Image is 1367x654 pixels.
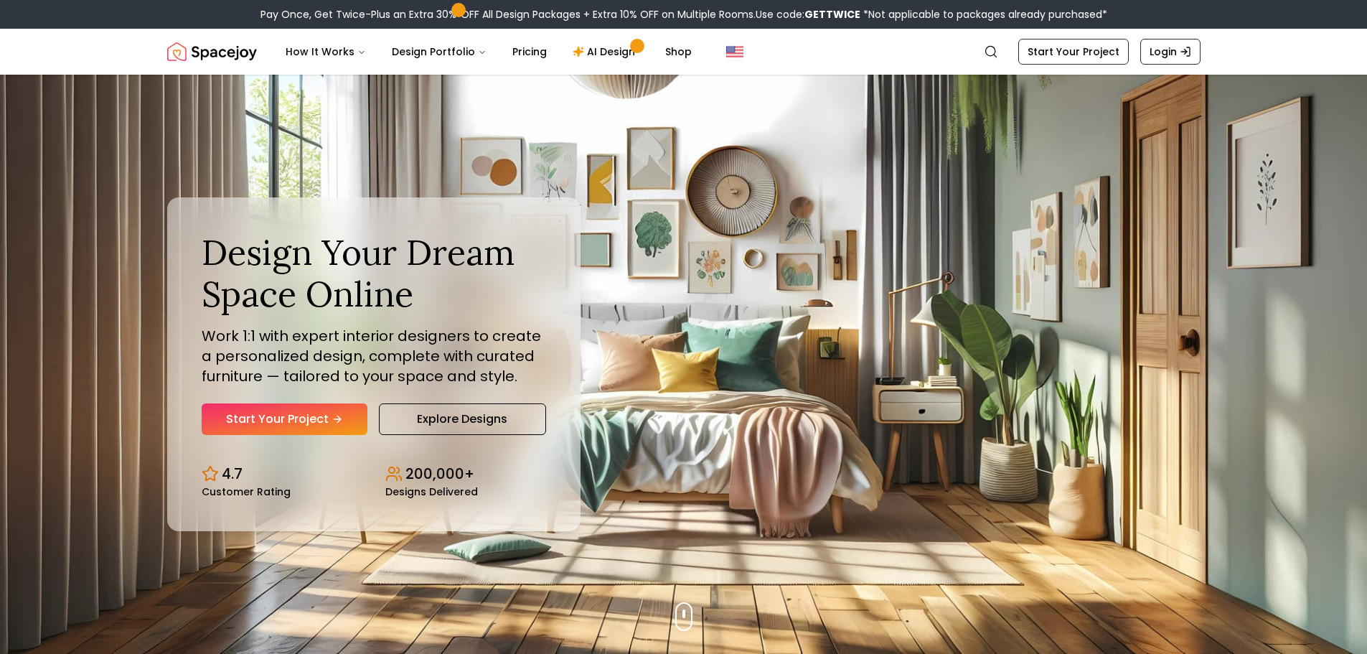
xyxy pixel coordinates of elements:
[274,37,703,66] nav: Main
[202,326,546,386] p: Work 1:1 with expert interior designers to create a personalized design, complete with curated fu...
[202,232,546,314] h1: Design Your Dream Space Online
[202,452,546,497] div: Design stats
[860,7,1107,22] span: *Not applicable to packages already purchased*
[274,37,377,66] button: How It Works
[167,37,257,66] a: Spacejoy
[167,37,257,66] img: Spacejoy Logo
[1140,39,1201,65] a: Login
[379,403,546,435] a: Explore Designs
[202,403,367,435] a: Start Your Project
[222,464,243,484] p: 4.7
[804,7,860,22] b: GETTWICE
[167,29,1201,75] nav: Global
[561,37,651,66] a: AI Design
[380,37,498,66] button: Design Portfolio
[260,7,1107,22] div: Pay Once, Get Twice-Plus an Extra 30% OFF All Design Packages + Extra 10% OFF on Multiple Rooms.
[756,7,860,22] span: Use code:
[501,37,558,66] a: Pricing
[726,43,743,60] img: United States
[654,37,703,66] a: Shop
[202,487,291,497] small: Customer Rating
[385,487,478,497] small: Designs Delivered
[1018,39,1129,65] a: Start Your Project
[405,464,474,484] p: 200,000+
